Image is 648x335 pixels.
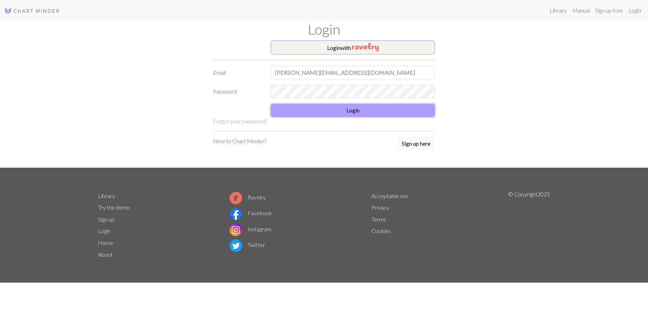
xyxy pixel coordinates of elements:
[397,137,435,151] a: Sign up here
[352,43,379,51] img: Ravelry
[229,224,242,236] img: Instagram logo
[209,66,266,79] label: Email
[508,190,550,261] p: © Copyright 2025
[371,192,408,199] a: Acceptable use
[229,210,272,216] a: Facebook
[397,137,435,150] button: Sign up here
[229,192,242,204] img: Ravelry logo
[229,241,265,248] a: Twitter
[98,216,114,223] a: Sign up
[547,3,570,17] a: Library
[98,251,113,258] a: About
[229,207,242,220] img: Facebook logo
[570,3,593,17] a: Manual
[98,204,130,211] a: Try the demo
[229,194,266,201] a: Ravelry
[371,227,391,234] a: Cookies
[229,239,242,252] img: Twitter logo
[98,239,113,246] a: Home
[371,216,386,223] a: Terms
[213,118,268,124] a: Forgot your password?
[371,204,389,211] a: Privacy
[94,21,554,38] h1: Login
[98,192,115,199] a: Library
[209,85,266,98] label: Password
[626,3,644,17] a: Login
[593,3,626,17] a: Sign up free
[271,41,435,54] button: Loginwith
[4,7,60,15] img: Logo
[98,227,111,234] a: Login
[271,104,435,117] button: Login
[229,226,271,232] a: Instagram
[213,137,266,145] p: New to Chart Minder?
